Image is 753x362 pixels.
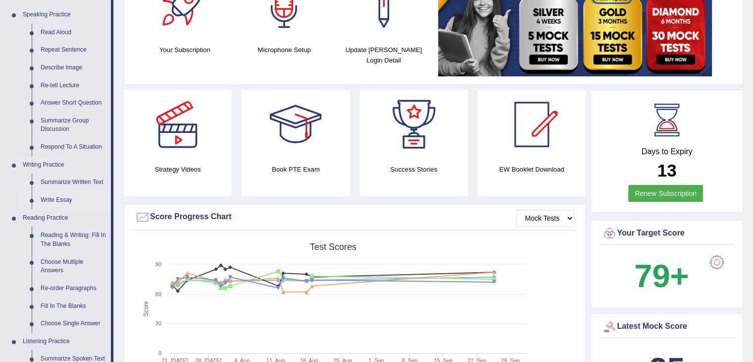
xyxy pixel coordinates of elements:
a: Writing Practice [18,156,111,174]
div: Latest Mock Score [602,319,732,334]
a: Respond To A Situation [36,138,111,156]
h4: Success Stories [360,164,468,175]
text: 0 [158,350,161,356]
h4: EW Booklet Download [478,164,586,175]
a: Listening Practice [18,333,111,351]
b: 13 [657,161,677,180]
h4: Update [PERSON_NAME] Login Detail [339,45,429,65]
a: Summarize Group Discussion [36,112,111,138]
text: 60 [155,291,161,297]
a: Summarize Written Text [36,174,111,191]
b: 79+ [634,258,689,294]
a: Write Essay [36,191,111,209]
a: Re-order Paragraphs [36,280,111,298]
tspan: Test scores [310,242,356,252]
h4: Book PTE Exam [242,164,350,175]
h4: Strategy Videos [124,164,232,175]
tspan: Score [143,301,150,317]
a: Choose Single Answer [36,315,111,333]
a: Read Aloud [36,24,111,42]
a: Fill In The Blanks [36,298,111,315]
a: Renew Subscription [628,185,703,202]
h4: Your Subscription [140,45,230,55]
h4: Days to Expiry [602,147,732,156]
div: Score Progress Chart [135,210,574,225]
a: Describe Image [36,59,111,77]
text: 30 [155,320,161,326]
a: Speaking Practice [18,6,111,24]
a: Re-tell Lecture [36,77,111,95]
a: Choose Multiple Answers [36,253,111,280]
div: Your Target Score [602,226,732,241]
text: 90 [155,261,161,267]
a: Answer Short Question [36,94,111,112]
a: Reading Practice [18,209,111,227]
a: Reading & Writing: Fill In The Blanks [36,227,111,253]
a: Repeat Sentence [36,41,111,59]
h4: Microphone Setup [240,45,329,55]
